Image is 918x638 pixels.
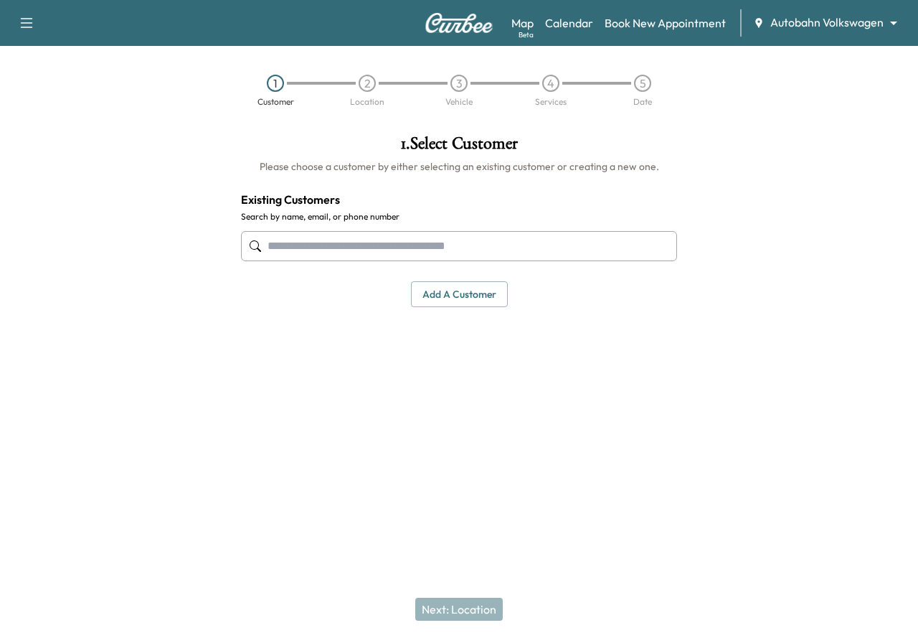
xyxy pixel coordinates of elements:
[350,98,384,106] div: Location
[241,159,677,174] h6: Please choose a customer by either selecting an existing customer or creating a new one.
[633,98,652,106] div: Date
[634,75,651,92] div: 5
[511,14,534,32] a: MapBeta
[770,14,884,31] span: Autobahn Volkswagen
[445,98,473,106] div: Vehicle
[545,14,593,32] a: Calendar
[241,211,677,222] label: Search by name, email, or phone number
[519,29,534,40] div: Beta
[535,98,567,106] div: Services
[359,75,376,92] div: 2
[411,281,508,308] button: Add a customer
[450,75,468,92] div: 3
[542,75,559,92] div: 4
[241,135,677,159] h1: 1 . Select Customer
[605,14,726,32] a: Book New Appointment
[241,191,677,208] h4: Existing Customers
[267,75,284,92] div: 1
[425,13,493,33] img: Curbee Logo
[257,98,294,106] div: Customer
